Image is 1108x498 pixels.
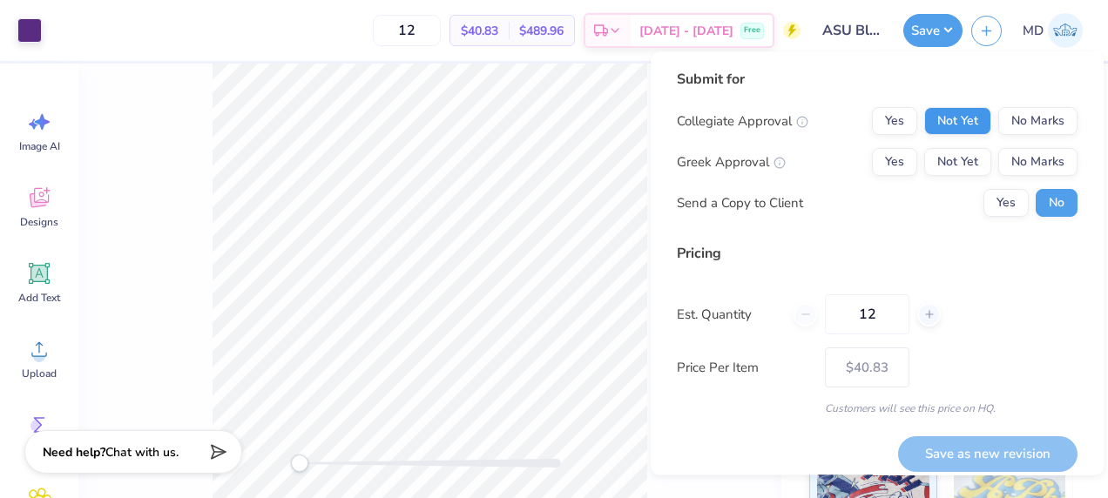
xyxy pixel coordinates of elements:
div: Send a Copy to Client [677,193,803,213]
a: MD [1015,13,1091,48]
label: Price Per Item [677,358,812,378]
div: Collegiate Approval [677,111,808,131]
span: Chat with us. [105,444,179,461]
img: Mary Dewey [1048,13,1083,48]
button: Yes [983,189,1029,217]
button: Save [903,14,963,47]
button: No Marks [998,148,1078,176]
span: $40.83 [461,22,498,40]
span: [DATE] - [DATE] [639,22,733,40]
strong: Need help? [43,444,105,461]
input: – – [373,15,441,46]
span: $489.96 [519,22,564,40]
div: Pricing [677,243,1078,264]
span: Image AI [19,139,60,153]
span: Add Text [18,291,60,305]
span: MD [1023,21,1044,41]
div: Greek Approval [677,152,786,172]
input: – – [825,294,909,334]
button: Not Yet [924,107,991,135]
div: Submit for [677,69,1078,90]
label: Est. Quantity [677,305,780,325]
span: Designs [20,215,58,229]
span: Upload [22,367,57,380]
button: Yes [872,107,917,135]
button: Yes [872,148,917,176]
div: Customers will see this price on HQ. [677,400,1078,416]
span: Free [744,24,760,37]
input: Untitled Design [809,13,895,48]
div: Accessibility label [291,454,308,472]
button: No [1036,189,1078,217]
button: Not Yet [924,148,991,176]
button: No Marks [998,107,1078,135]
